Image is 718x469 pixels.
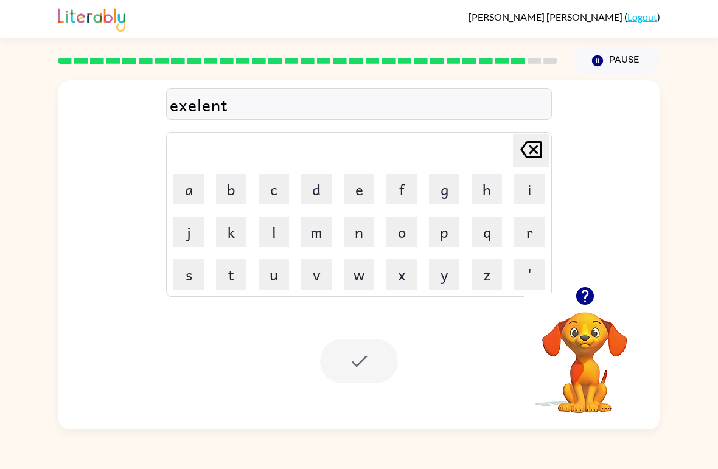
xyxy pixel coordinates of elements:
button: t [216,259,246,290]
button: ' [514,259,545,290]
a: Logout [627,11,657,23]
button: q [472,217,502,247]
button: z [472,259,502,290]
button: j [173,217,204,247]
button: k [216,217,246,247]
div: exelent [170,92,548,117]
button: e [344,174,374,204]
button: u [259,259,289,290]
button: d [301,174,332,204]
button: o [386,217,417,247]
span: [PERSON_NAME] [PERSON_NAME] [469,11,624,23]
button: w [344,259,374,290]
button: b [216,174,246,204]
button: h [472,174,502,204]
button: p [429,217,459,247]
button: y [429,259,459,290]
div: ( ) [469,11,660,23]
button: f [386,174,417,204]
button: r [514,217,545,247]
button: l [259,217,289,247]
video: Your browser must support playing .mp4 files to use Literably. Please try using another browser. [524,293,646,415]
button: c [259,174,289,204]
button: v [301,259,332,290]
button: Pause [572,47,660,75]
button: s [173,259,204,290]
button: x [386,259,417,290]
button: a [173,174,204,204]
img: Literably [58,5,125,32]
button: m [301,217,332,247]
button: g [429,174,459,204]
button: i [514,174,545,204]
button: n [344,217,374,247]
